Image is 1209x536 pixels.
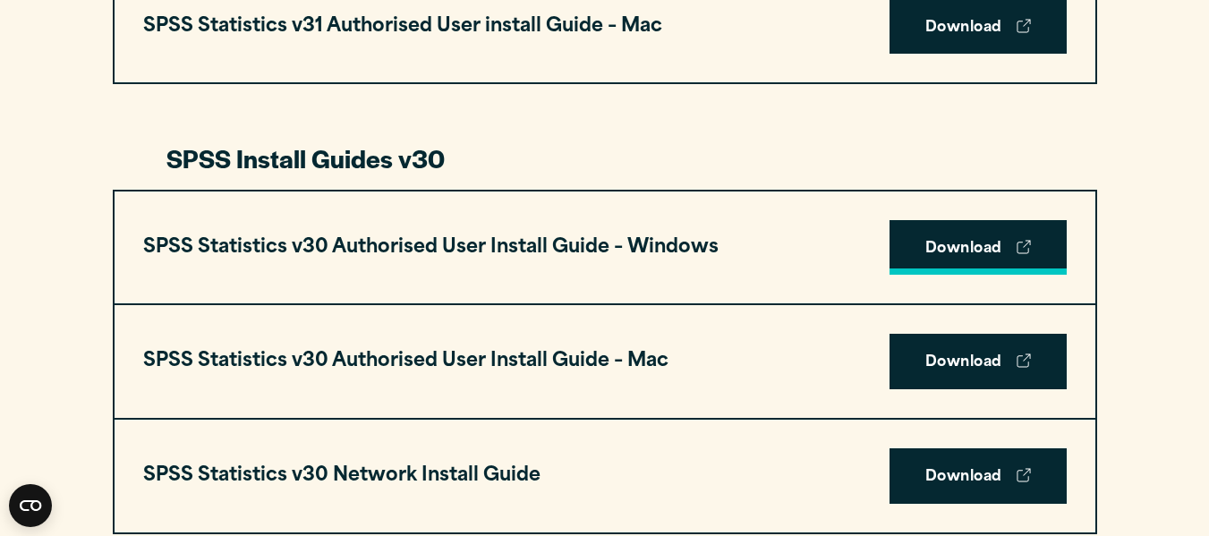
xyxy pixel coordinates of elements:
button: Open CMP widget [9,484,52,527]
h3: SPSS Statistics v30 Authorised User Install Guide – Windows [143,231,719,265]
a: Download [890,448,1067,504]
a: Download [890,220,1067,276]
a: Download [890,334,1067,389]
h3: SPSS Statistics v30 Network Install Guide [143,459,541,493]
h3: SPSS Statistics v31 Authorised User install Guide – Mac [143,10,662,44]
h3: SPSS Statistics v30 Authorised User Install Guide – Mac [143,345,668,379]
h3: SPSS Install Guides v30 [166,141,1043,175]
